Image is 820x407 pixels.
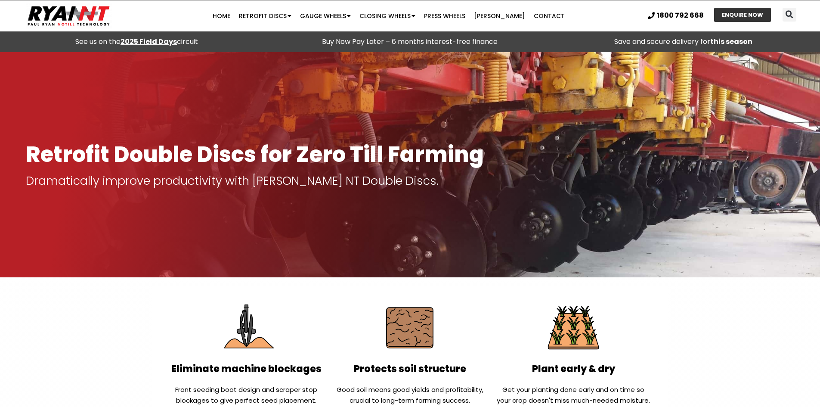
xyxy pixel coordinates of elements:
[159,7,618,25] nav: Menu
[216,297,278,359] img: Eliminate Machine Blockages
[529,7,569,25] a: Contact
[722,12,763,18] span: ENQUIRE NOW
[657,12,704,19] span: 1800 792 668
[420,7,470,25] a: Press Wheels
[379,297,441,359] img: Protect soil structure
[496,363,651,376] h2: Plant early & dry
[470,7,529,25] a: [PERSON_NAME]
[121,37,177,47] a: 2025 Field Days
[26,175,794,187] p: Dramatically improve productivity with [PERSON_NAME] NT Double Discs.
[26,143,794,166] h1: Retrofit Double Discs for Zero Till Farming
[208,7,235,25] a: Home
[332,363,487,376] h2: Protects soil structure
[542,297,604,359] img: Plant Early & Dry
[714,8,771,22] a: ENQUIRE NOW
[235,7,296,25] a: Retrofit Discs
[4,36,269,48] div: See us on the circuit
[783,8,796,22] div: Search
[496,384,651,406] p: Get your planting done early and on time so your crop doesn't miss much-needed moisture.
[355,7,420,25] a: Closing Wheels
[296,7,355,25] a: Gauge Wheels
[26,3,112,29] img: Ryan NT logo
[278,36,542,48] p: Buy Now Pay Later – 6 months interest-free finance
[648,12,704,19] a: 1800 792 668
[169,384,324,406] p: Front seeding boot design and scraper stop blockages to give perfect seed placement.
[551,36,816,48] p: Save and secure delivery for
[169,363,324,376] h2: Eliminate machine blockages
[332,384,487,406] p: Good soil means good yields and profitability, crucial to long-term farming success.
[710,37,752,47] strong: this season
